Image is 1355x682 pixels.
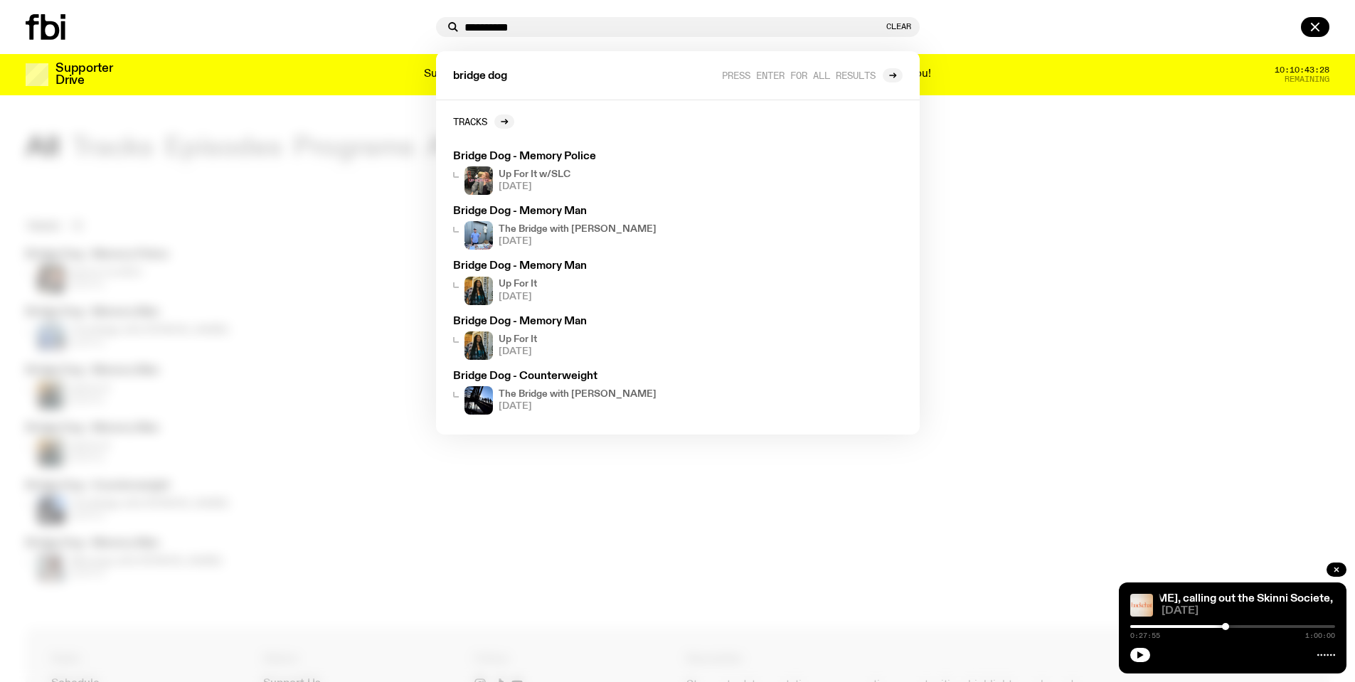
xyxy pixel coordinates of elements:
span: [DATE] [1162,606,1335,617]
span: Remaining [1285,75,1329,83]
span: 1:00:00 [1305,632,1335,639]
h4: The Bridge with [PERSON_NAME] [499,390,657,399]
h3: Supporter Drive [55,63,112,87]
h4: Up For It w/SLC [499,170,570,179]
a: Bridge Dog - Memory ManIfy - a Brown Skin girl with black braided twists, looking up to the side ... [447,255,721,310]
h3: Bridge Dog - Counterweight [453,371,715,382]
span: [DATE] [499,347,537,356]
a: Bridge Dog - Memory ManIfy - a Brown Skin girl with black braided twists, looking up to the side ... [447,311,721,366]
span: Press enter for all results [722,70,876,80]
h3: Bridge Dog - Memory Man [453,316,715,327]
h4: Up For It [499,279,537,289]
span: [DATE] [499,182,570,191]
img: Ify - a Brown Skin girl with black braided twists, looking up to the side with her tongue stickin... [464,331,493,360]
span: [DATE] [499,292,537,302]
a: Bridge Dog - CounterweightPeople climb Sydney's Harbour BridgeThe Bridge with [PERSON_NAME][DATE] [447,366,721,420]
a: Bridge Dog - Memory PoliceUp For It w/SLC[DATE] [447,146,721,201]
span: [DATE] [499,237,657,246]
img: People climb Sydney's Harbour Bridge [464,386,493,415]
p: Supporter Drive 2025: Shaping the future of our city’s music, arts, and culture - with the help o... [424,68,931,81]
a: Press enter for all results [722,68,903,82]
h3: Bridge Dog - Memory Police [453,151,715,162]
h4: Up For It [499,335,537,344]
img: Ify - a Brown Skin girl with black braided twists, looking up to the side with her tongue stickin... [464,277,493,305]
a: Bridge Dog - Memory ManThe Bridge with [PERSON_NAME][DATE] [447,201,721,255]
h3: Bridge Dog - Memory Man [453,206,715,217]
h2: Tracks [453,116,487,127]
h3: Bridge Dog - Memory Man [453,261,715,272]
a: Tracks [453,114,514,129]
button: Clear [886,23,911,31]
span: 0:27:55 [1130,632,1160,639]
span: [DATE] [499,402,657,411]
span: 10:10:43:28 [1275,66,1329,74]
span: bridge dog [453,71,507,82]
h4: The Bridge with [PERSON_NAME] [499,225,657,234]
